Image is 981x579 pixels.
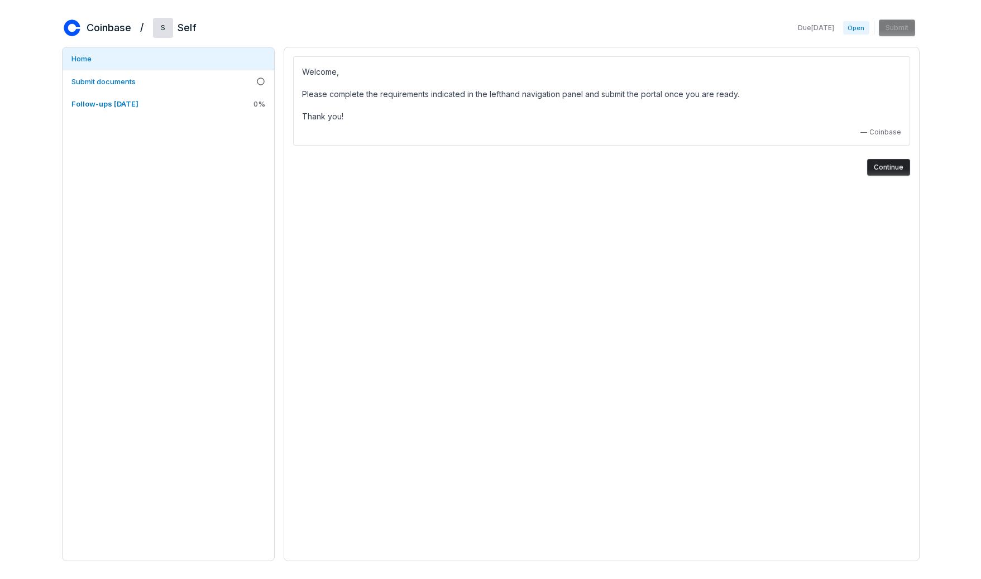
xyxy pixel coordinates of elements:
p: Thank you! [302,110,901,123]
span: Open [843,21,869,35]
span: Coinbase [869,128,901,137]
a: Submit documents [63,70,274,93]
h2: / [140,18,144,35]
a: Follow-ups [DATE]0% [63,93,274,115]
h2: Coinbase [87,21,131,35]
span: 0 % [253,99,265,109]
p: Please complete the requirements indicated in the lefthand navigation panel and submit the portal... [302,88,901,101]
span: Follow-ups [DATE] [71,99,138,108]
button: Continue [867,159,910,176]
h2: Self [178,21,197,35]
a: Home [63,47,274,70]
span: — [860,128,867,137]
p: Welcome, [302,65,901,79]
span: Submit documents [71,77,136,86]
span: Due [DATE] [798,23,834,32]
